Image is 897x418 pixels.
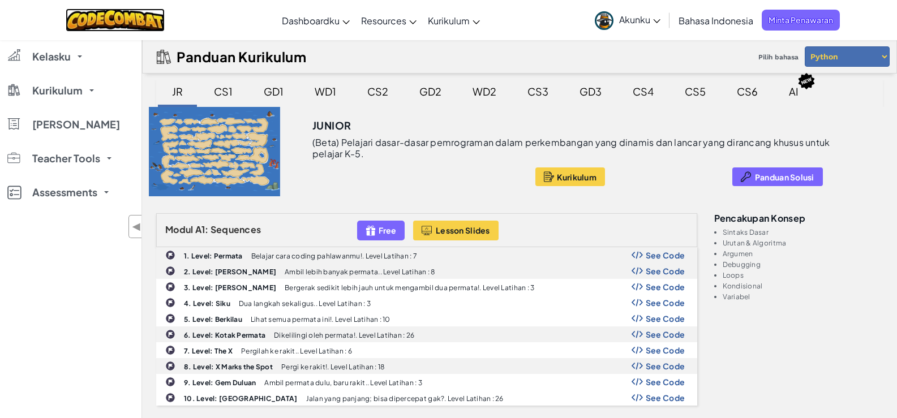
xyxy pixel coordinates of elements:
a: 1. Level: Permata Belajar cara coding pahlawanmu!. Level Latihan : 7 Show Code Logo See Code [156,247,697,263]
img: IconNew.svg [797,72,816,90]
img: IconChallengeLevel.svg [165,313,175,324]
li: Variabel [723,293,883,300]
div: JR [161,78,194,105]
a: 4. Level: Siku Dua langkah sekaligus.. Level Latihan : 3 Show Code Logo See Code [156,295,697,311]
img: IconChallengeLevel.svg [165,361,175,371]
img: Show Code Logo [632,251,643,259]
p: Pergi ke rakit!. Level Latihan : 18 [281,363,385,370]
b: 4. Level: Siku [184,299,230,308]
h3: Pencakupan konsep [714,213,883,223]
p: Bergerak sedikit lebih jauh untuk mengambil dua permata!. Level Latihan : 3 [285,284,534,291]
span: Assessments [32,187,97,197]
a: 10. Level: [GEOGRAPHIC_DATA] Jalan yang panjang; bisa dipercepat gak?. Level Latihan : 26 Show Co... [156,390,697,406]
p: (Beta) Pelajari dasar-dasar pemrograman dalam perkembangan yang dinamis dan lancar yang dirancang... [312,137,855,160]
a: 6. Level: Kotak Permata Dikelilingi oleh permata!. Level Latihan : 26 Show Code Logo See Code [156,326,697,342]
a: 2. Level: [PERSON_NAME] Ambil lebih banyak permata.. Level Latihan : 8 Show Code Logo See Code [156,263,697,279]
span: Free [379,226,396,235]
a: Resources [355,5,422,36]
span: See Code [646,314,685,323]
span: Pilih bahasa [754,49,803,66]
span: Kurikulum [557,173,596,182]
p: Lihat semua permata ini!. Level Latihan : 10 [251,316,390,323]
div: WD1 [303,78,347,105]
div: CS2 [356,78,400,105]
a: Bahasa Indonesia [673,5,759,36]
p: Dua langkah sekaligus.. Level Latihan : 3 [239,300,371,307]
a: 7. Level: The X Pergilah ke rakit.. Level Latihan : 6 Show Code Logo See Code [156,342,697,358]
span: Kelasku [32,51,71,62]
img: Show Code Logo [632,267,643,275]
b: 10. Level: [GEOGRAPHIC_DATA] [184,394,298,403]
li: Debugging [723,261,883,268]
img: IconChallengeLevel.svg [165,329,175,339]
li: Kondisional [723,282,883,290]
a: 3. Level: [PERSON_NAME] Bergerak sedikit lebih jauh untuk mengambil dua permata!. Level Latihan :... [156,279,697,295]
p: Dikelilingi oleh permata!. Level Latihan : 26 [274,331,414,339]
button: Kurikulum [535,167,605,186]
span: Kurikulum [428,15,470,27]
img: IconCurriculumGuide.svg [157,50,171,64]
li: Loops [723,272,883,279]
img: IconChallengeLevel.svg [165,250,175,260]
div: CS1 [203,78,244,105]
img: avatar [595,11,613,30]
span: [PERSON_NAME] [32,119,120,130]
div: AI [778,78,810,105]
span: See Code [646,282,685,291]
img: IconChallengeLevel.svg [165,266,175,276]
img: CodeCombat logo [66,8,165,32]
img: IconChallengeLevel.svg [165,393,175,403]
img: Show Code Logo [632,362,643,370]
div: CS6 [726,78,769,105]
a: 8. Level: X Marks the Spot Pergi ke rakit!. Level Latihan : 18 Show Code Logo See Code [156,358,697,374]
span: Dashboardku [282,15,340,27]
span: See Code [646,346,685,355]
span: Bahasa Indonesia [679,15,753,27]
p: Jalan yang panjang; bisa dipercepat gak?. Level Latihan : 26 [306,395,504,402]
span: See Code [646,377,685,386]
img: Show Code Logo [632,330,643,338]
a: Minta Penawaran [762,10,840,31]
span: ◀ [132,218,141,235]
b: 7. Level: The X [184,347,233,355]
span: A1: Sequences [195,223,261,235]
button: Panduan Solusi [732,167,823,186]
span: Modul [165,223,193,235]
span: See Code [646,266,685,275]
a: 9. Level: Gem Duluan Ambil permata dulu, baru rakit.. Level Latihan : 3 Show Code Logo See Code [156,374,697,390]
div: CS4 [621,78,665,105]
div: GD1 [252,78,295,105]
b: 9. Level: Gem Duluan [184,378,256,387]
a: Dashboardku [276,5,355,36]
a: Lesson Slides [413,221,499,240]
img: IconChallengeLevel.svg [165,282,175,292]
h2: Panduan Kurikulum [177,49,307,64]
span: Lesson Slides [436,226,490,235]
div: GD2 [408,78,453,105]
h3: Junior [312,117,351,134]
img: IconChallengeLevel.svg [165,345,175,355]
a: Akunku [589,2,666,38]
p: Ambil permata dulu, baru rakit.. Level Latihan : 3 [264,379,422,386]
li: Urutan & Algoritma [723,239,883,247]
span: See Code [646,298,685,307]
a: 5. Level: Berkilau Lihat semua permata ini!. Level Latihan : 10 Show Code Logo See Code [156,311,697,326]
div: CS5 [673,78,717,105]
b: 3. Level: [PERSON_NAME] [184,283,276,292]
li: Sintaks Dasar [723,229,883,236]
img: Show Code Logo [632,394,643,402]
b: 6. Level: Kotak Permata [184,331,265,339]
span: Resources [361,15,406,27]
img: Show Code Logo [632,346,643,354]
b: 5. Level: Berkilau [184,315,242,324]
img: IconChallengeLevel.svg [165,377,175,387]
p: Belajar cara coding pahlawanmu!. Level Latihan : 7 [251,252,418,260]
span: Kurikulum [32,85,83,96]
span: See Code [646,251,685,260]
span: Akunku [619,14,660,25]
span: See Code [646,393,685,402]
span: See Code [646,361,685,370]
b: 8. Level: X Marks the Spot [184,363,273,371]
